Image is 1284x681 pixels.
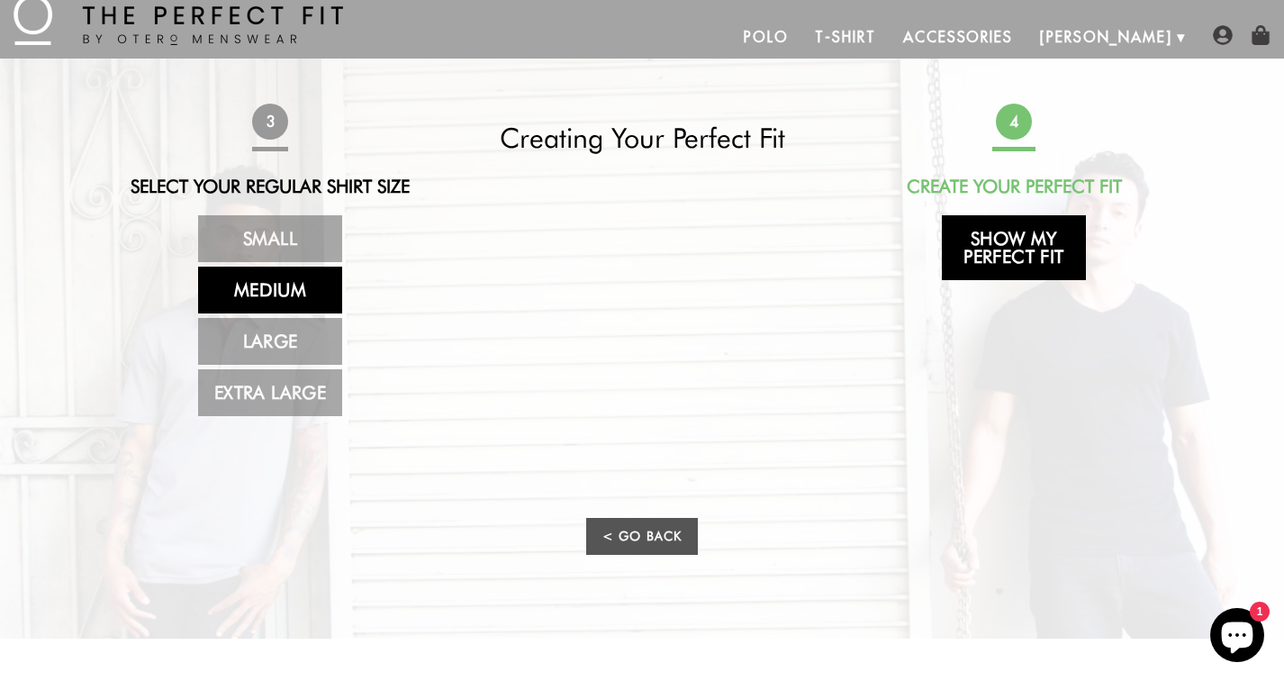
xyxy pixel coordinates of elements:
a: Polo [730,15,802,59]
a: Small [198,215,342,262]
a: < Go Back [586,518,698,555]
a: [PERSON_NAME] [1026,15,1186,59]
a: Extra Large [198,369,342,416]
h2: Creating Your Perfect Fit [483,122,801,154]
h2: Create Your Perfect Fit [854,176,1173,197]
a: T-Shirt [801,15,889,59]
a: Medium [198,267,342,313]
span: 4 [996,104,1032,140]
h2: Select Your Regular Shirt Size [111,176,430,197]
a: Accessories [890,15,1026,59]
a: Large [198,318,342,365]
inbox-online-store-chat: Shopify online store chat [1205,608,1270,667]
img: user-account-icon.png [1213,25,1233,45]
span: 3 [252,104,288,140]
img: shopping-bag-icon.png [1251,25,1270,45]
a: Show My Perfect Fit [942,215,1086,280]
